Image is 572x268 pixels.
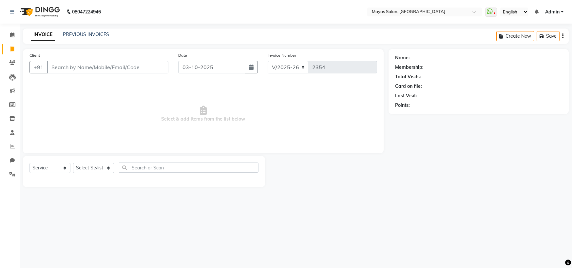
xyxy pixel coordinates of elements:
span: Select & add items from the list below [29,81,377,147]
b: 08047224946 [72,3,101,21]
button: Create New [496,31,534,41]
img: logo [17,3,62,21]
label: Client [29,52,40,58]
span: Admin [545,9,560,15]
button: +91 [29,61,48,73]
label: Invoice Number [268,52,296,58]
div: Last Visit: [395,92,417,99]
input: Search or Scan [119,163,258,173]
input: Search by Name/Mobile/Email/Code [47,61,168,73]
a: INVOICE [31,29,55,41]
div: Points: [395,102,410,109]
div: Name: [395,54,410,61]
button: Save [537,31,560,41]
div: Total Visits: [395,73,421,80]
label: Date [178,52,187,58]
a: PREVIOUS INVOICES [63,31,109,37]
div: Card on file: [395,83,422,90]
div: Membership: [395,64,424,71]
